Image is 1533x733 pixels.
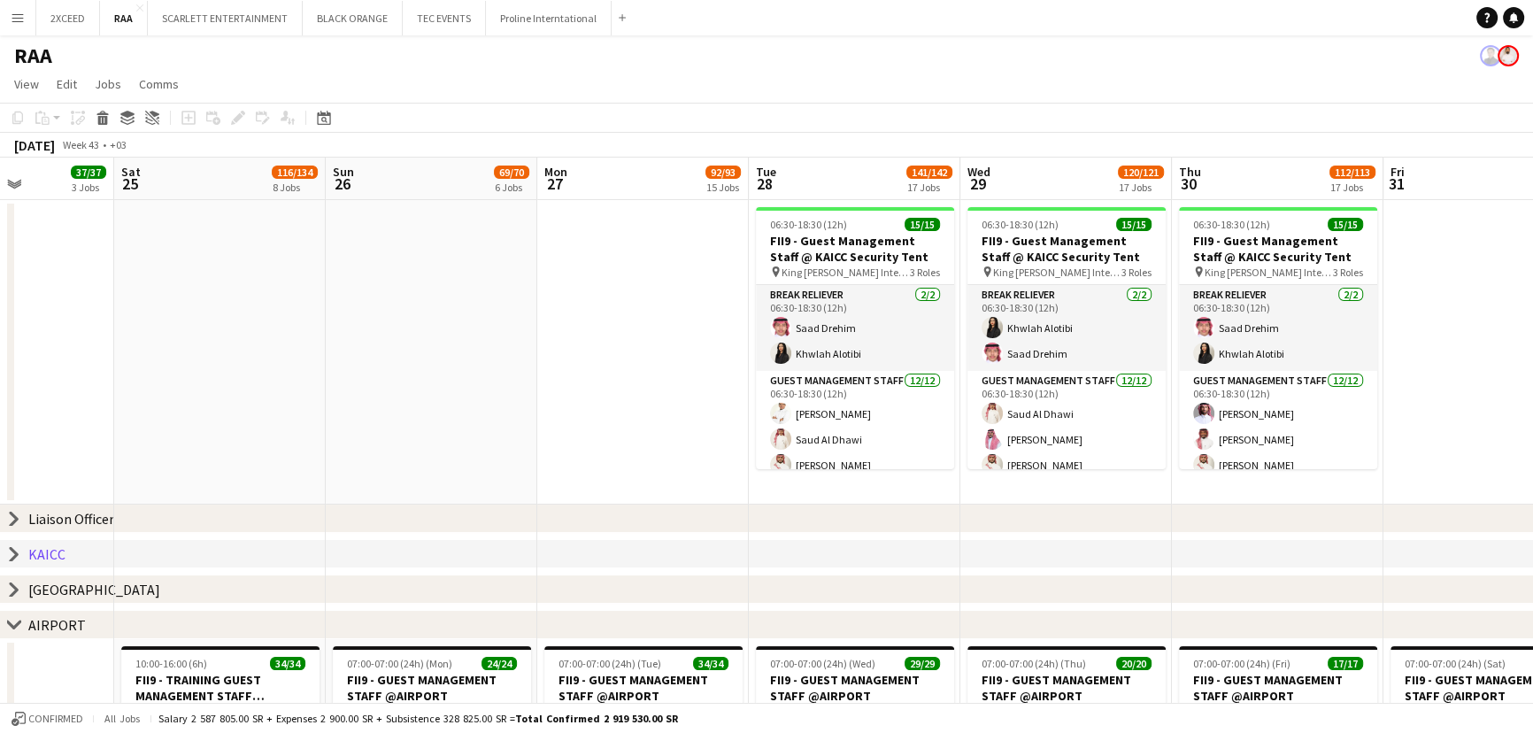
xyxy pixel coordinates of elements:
div: KAICC [28,545,65,563]
span: 3 Roles [1121,266,1152,279]
span: View [14,76,39,92]
span: Mon [544,164,567,180]
span: All jobs [101,712,143,725]
app-card-role: Break reliever2/206:30-18:30 (12h)Saad DrehimKhwlah Alotibi [1179,285,1377,371]
div: +03 [110,138,127,151]
app-job-card: 06:30-18:30 (12h)15/15FII9 - Guest Management Staff @ KAICC Security Tent King [PERSON_NAME] Inte... [1179,207,1377,469]
span: 29 [965,174,990,194]
span: Edit [57,76,77,92]
span: King [PERSON_NAME] International Conference Center [993,266,1121,279]
app-card-role: Guest Management Staff12/1206:30-18:30 (12h)Saud Al Dhawi[PERSON_NAME][PERSON_NAME] [967,371,1166,714]
span: 07:00-07:00 (24h) (Fri) [1193,657,1290,670]
div: 3 Jobs [72,181,105,194]
span: 69/70 [494,166,529,179]
span: 10:00-16:00 (6h) [135,657,207,670]
span: 15/15 [905,218,940,231]
app-card-role: Break reliever2/206:30-18:30 (12h)Khwlah AlotibiSaad Drehim [967,285,1166,371]
span: 07:00-07:00 (24h) (Sat) [1405,657,1506,670]
button: TEC EVENTS [403,1,486,35]
h3: FII9 - Guest Management Staff @ KAICC Security Tent [1179,233,1377,265]
h3: FII9 - GUEST MANAGEMENT STAFF @AIRPORT [544,672,743,704]
div: AIRPORT [28,616,86,634]
span: 28 [753,174,776,194]
a: Jobs [88,73,128,96]
span: King [PERSON_NAME] International Conference Center [1205,266,1333,279]
span: 24/24 [481,657,517,670]
span: 30 [1176,174,1201,194]
span: Week 43 [58,138,103,151]
span: 92/93 [705,166,741,179]
span: Sun [333,164,354,180]
span: 29/29 [905,657,940,670]
span: Confirmed [28,713,83,725]
app-job-card: 06:30-18:30 (12h)15/15FII9 - Guest Management Staff @ KAICC Security Tent King [PERSON_NAME] Inte... [756,207,954,469]
a: Comms [132,73,186,96]
span: Fri [1390,164,1405,180]
span: 34/34 [270,657,305,670]
span: 112/113 [1329,166,1375,179]
span: 06:30-18:30 (12h) [982,218,1059,231]
span: 3 Roles [1333,266,1363,279]
button: Confirmed [9,709,86,729]
span: 15/15 [1328,218,1363,231]
div: [DATE] [14,136,55,154]
button: RAA [100,1,148,35]
a: View [7,73,46,96]
span: 07:00-07:00 (24h) (Mon) [347,657,452,670]
span: Thu [1179,164,1201,180]
span: King [PERSON_NAME] International Conference Center [782,266,910,279]
span: Comms [139,76,179,92]
app-user-avatar: Obada Ghali [1498,45,1519,66]
div: 17 Jobs [1119,181,1163,194]
h3: FII9 - Guest Management Staff @ KAICC Security Tent [756,233,954,265]
span: 3 Roles [910,266,940,279]
span: 07:00-07:00 (24h) (Tue) [559,657,661,670]
span: 17/17 [1328,657,1363,670]
span: Tue [756,164,776,180]
span: Sat [121,164,141,180]
div: Liaison Officer [28,510,114,528]
span: Jobs [95,76,121,92]
div: 8 Jobs [273,181,317,194]
div: 17 Jobs [1330,181,1375,194]
button: Proline Interntational [486,1,612,35]
span: 20/20 [1116,657,1152,670]
app-card-role: Guest Management Staff12/1206:30-18:30 (12h)[PERSON_NAME][PERSON_NAME][PERSON_NAME] [1179,371,1377,714]
span: 15/15 [1116,218,1152,231]
span: 116/134 [272,166,318,179]
span: 07:00-07:00 (24h) (Wed) [770,657,875,670]
button: SCARLETT ENTERTAINMENT [148,1,303,35]
span: 07:00-07:00 (24h) (Thu) [982,657,1086,670]
h3: FII9 - GUEST MANAGEMENT STAFF @AIRPORT [756,672,954,704]
div: [GEOGRAPHIC_DATA] [28,581,160,598]
span: 37/37 [71,166,106,179]
h3: FII9 - TRAINING GUEST MANAGEMENT STAFF @AIRPORT [121,672,320,704]
span: 120/121 [1118,166,1164,179]
div: Salary 2 587 805.00 SR + Expenses 2 900.00 SR + Subsistence 328 825.00 SR = [158,712,678,725]
a: Edit [50,73,84,96]
div: 6 Jobs [495,181,528,194]
button: BLACK ORANGE [303,1,403,35]
app-card-role: Guest Management Staff12/1206:30-18:30 (12h)[PERSON_NAME]Saud Al Dhawi[PERSON_NAME] [756,371,954,714]
h3: FII9 - Guest Management Staff @ KAICC Security Tent [967,233,1166,265]
app-job-card: 06:30-18:30 (12h)15/15FII9 - Guest Management Staff @ KAICC Security Tent King [PERSON_NAME] Inte... [967,207,1166,469]
span: 26 [330,174,354,194]
span: 27 [542,174,567,194]
button: 2XCEED [36,1,100,35]
app-card-role: Break reliever2/206:30-18:30 (12h)Saad DrehimKhwlah Alotibi [756,285,954,371]
span: 06:30-18:30 (12h) [1193,218,1270,231]
app-user-avatar: Jesus Relampagos [1480,45,1501,66]
h1: RAA [14,42,52,69]
span: 25 [119,174,141,194]
h3: FII9 - GUEST MANAGEMENT STAFF @AIRPORT [967,672,1166,704]
div: 17 Jobs [907,181,951,194]
span: Total Confirmed 2 919 530.00 SR [515,712,678,725]
div: 15 Jobs [706,181,740,194]
h3: FII9 - GUEST MANAGEMENT STAFF @AIRPORT [333,672,531,704]
span: 34/34 [693,657,728,670]
span: 31 [1388,174,1405,194]
span: Wed [967,164,990,180]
